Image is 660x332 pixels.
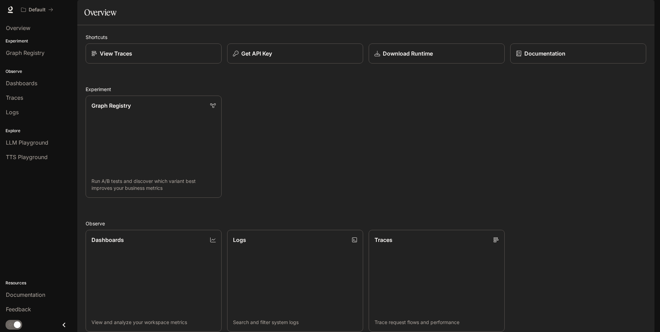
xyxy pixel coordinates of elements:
[383,49,433,58] p: Download Runtime
[241,49,272,58] p: Get API Key
[29,7,46,13] p: Default
[91,236,124,244] p: Dashboards
[369,43,505,64] a: Download Runtime
[91,319,216,326] p: View and analyze your workspace metrics
[86,96,222,198] a: Graph RegistryRun A/B tests and discover which variant best improves your business metrics
[524,49,565,58] p: Documentation
[369,230,505,332] a: TracesTrace request flows and performance
[233,236,246,244] p: Logs
[227,43,363,64] button: Get API Key
[375,319,499,326] p: Trace request flows and performance
[227,230,363,332] a: LogsSearch and filter system logs
[86,86,646,93] h2: Experiment
[86,43,222,64] a: View Traces
[100,49,132,58] p: View Traces
[18,3,56,17] button: All workspaces
[91,101,131,110] p: Graph Registry
[84,6,116,19] h1: Overview
[86,33,646,41] h2: Shortcuts
[510,43,646,64] a: Documentation
[91,178,216,192] p: Run A/B tests and discover which variant best improves your business metrics
[86,230,222,332] a: DashboardsView and analyze your workspace metrics
[233,319,357,326] p: Search and filter system logs
[86,220,646,227] h2: Observe
[375,236,392,244] p: Traces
